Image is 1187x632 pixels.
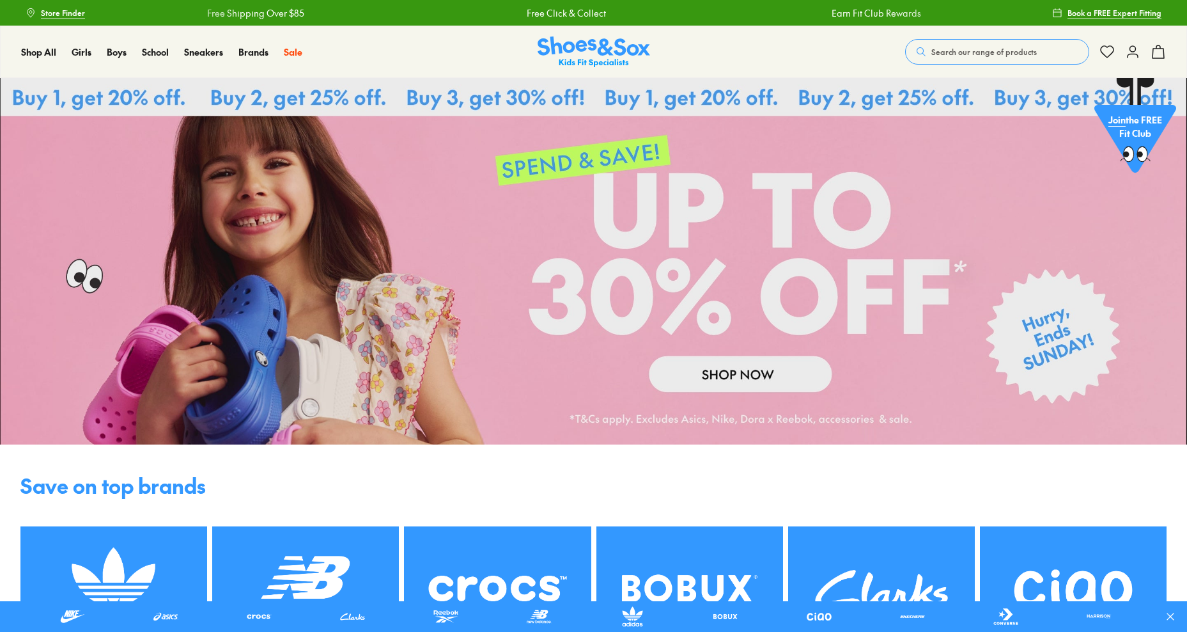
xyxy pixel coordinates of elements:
[284,45,302,58] span: Sale
[1094,77,1176,180] a: Jointhe FREE Fit Club
[931,46,1037,58] span: Search our range of products
[905,39,1089,65] button: Search our range of products
[142,45,169,59] a: School
[284,45,302,59] a: Sale
[538,36,650,68] img: SNS_Logo_Responsive.svg
[504,6,584,20] a: Free Click & Collect
[184,45,223,58] span: Sneakers
[72,45,91,58] span: Girls
[1094,104,1176,152] p: the FREE Fit Club
[21,45,56,58] span: Shop All
[107,45,127,58] span: Boys
[41,7,85,19] span: Store Finder
[1067,7,1161,19] span: Book a FREE Expert Fitting
[238,45,268,59] a: Brands
[142,45,169,58] span: School
[26,1,85,24] a: Store Finder
[107,45,127,59] a: Boys
[184,45,223,59] a: Sneakers
[810,6,899,20] a: Earn Fit Club Rewards
[538,36,650,68] a: Shoes & Sox
[185,6,282,20] a: Free Shipping Over $85
[1052,1,1161,24] a: Book a FREE Expert Fitting
[238,45,268,58] span: Brands
[72,45,91,59] a: Girls
[1108,115,1126,127] span: Join
[21,45,56,59] a: Shop All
